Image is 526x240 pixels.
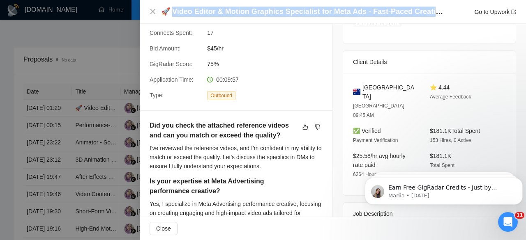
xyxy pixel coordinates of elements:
[315,124,321,130] span: dislike
[150,30,192,36] span: Connects Spent:
[511,9,516,14] span: export
[161,7,445,17] h4: 🚀 Video Editor & Motion Graphics Specialist for Meta Ads - Fast-Paced Creative Testing
[150,92,164,98] span: Type:
[430,128,480,134] span: $181.1K Total Spent
[430,137,471,143] span: 153 Hires, 0 Active
[353,153,406,168] span: $25.58/hr avg hourly rate paid
[353,87,360,96] img: 🇦🇺
[150,76,194,83] span: Application Time:
[353,128,381,134] span: ✅ Verified
[362,160,526,218] iframe: Intercom notifications message
[150,176,297,196] h5: Is your expertise at Meta Advertising performance creative?
[430,153,451,159] span: $181.1K
[150,144,323,171] div: I've reviewed the reference videos, and I'm confident in my ability to match or exceed the qualit...
[156,224,171,233] span: Close
[150,8,156,15] span: close
[150,45,181,52] span: Bid Amount:
[515,212,524,219] span: 11
[207,28,330,37] span: 17
[498,212,518,232] iframe: Intercom live chat
[216,76,239,83] span: 00:09:57
[150,222,178,235] button: Close
[150,61,192,67] span: GigRadar Score:
[207,77,213,82] span: clock-circle
[353,51,506,73] div: Client Details
[353,103,404,118] span: [GEOGRAPHIC_DATA] 09:45 AM
[362,83,417,101] span: [GEOGRAPHIC_DATA]
[150,8,156,15] button: Close
[313,122,323,132] button: dislike
[353,171,378,177] span: 6264 Hours
[150,121,297,140] h5: Did you check the attached reference videos and can you match or exceed the quality?
[474,9,516,15] a: Go to Upworkexport
[207,59,330,69] span: 75%
[302,124,308,130] span: like
[207,44,330,53] span: $45/hr
[353,137,398,143] span: Payment Verification
[353,203,506,225] div: Job Description
[430,84,450,91] span: ⭐ 4.44
[207,91,235,100] span: Outbound
[430,94,471,100] span: Average Feedback
[150,199,323,226] div: Yes, I specialize in Meta Advertising performance creative, focusing on creating engaging and hig...
[300,122,310,132] button: like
